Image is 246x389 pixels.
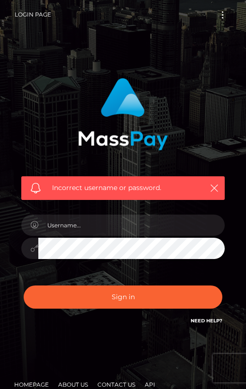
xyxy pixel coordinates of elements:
[191,318,222,324] a: Need Help?
[52,183,197,193] span: Incorrect username or password.
[15,5,51,25] a: Login Page
[214,9,231,21] button: Toggle navigation
[38,215,225,236] input: Username...
[24,285,222,309] button: Sign in
[78,78,168,150] img: MassPay Login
